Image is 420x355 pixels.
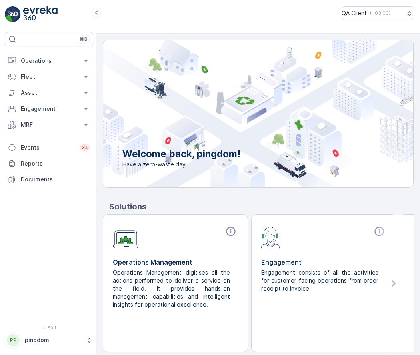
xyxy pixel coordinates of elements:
p: Welcome back, pingdom! [122,148,240,160]
p: Reports [21,160,90,168]
p: Operations Management digitises all the actions performed to deliver a service on the field. It p... [113,269,232,309]
p: Events [21,144,75,152]
p: pingdom [25,336,82,344]
img: logo [5,6,21,22]
a: Documents [5,172,93,187]
span: Have a zero-waste day [122,160,240,168]
p: Operations Management [113,257,238,267]
a: Events34 [5,140,93,156]
span: v 1.50.1 [5,325,93,330]
button: PPpingdom [5,332,93,349]
button: Engagement [5,101,93,117]
p: Engagement [261,257,386,267]
p: ⌘B [80,36,88,42]
p: Engagement [21,105,77,113]
a: Reports [5,156,93,172]
p: QA Client [342,9,367,17]
p: Documents [21,176,90,183]
p: Fleet [21,73,77,81]
button: Fleet [5,69,93,85]
button: QA Client(+03:00) [342,6,414,20]
p: MRF [21,121,77,129]
p: Operations [21,57,77,65]
p: Solutions [109,201,414,213]
div: PP [7,334,20,347]
p: ( +03:00 ) [370,10,390,16]
p: Asset [21,89,77,97]
button: Operations [5,53,93,69]
img: city illustration [67,40,413,187]
p: 34 [82,144,88,151]
img: module-icon [261,226,280,248]
p: Engagement consists of all the activities for customer facing operations from order receipt to in... [261,269,380,293]
img: module-icon [113,226,139,249]
img: logo_light-DOdMpM7g.png [23,6,58,22]
button: Asset [5,85,93,101]
button: MRF [5,117,93,133]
